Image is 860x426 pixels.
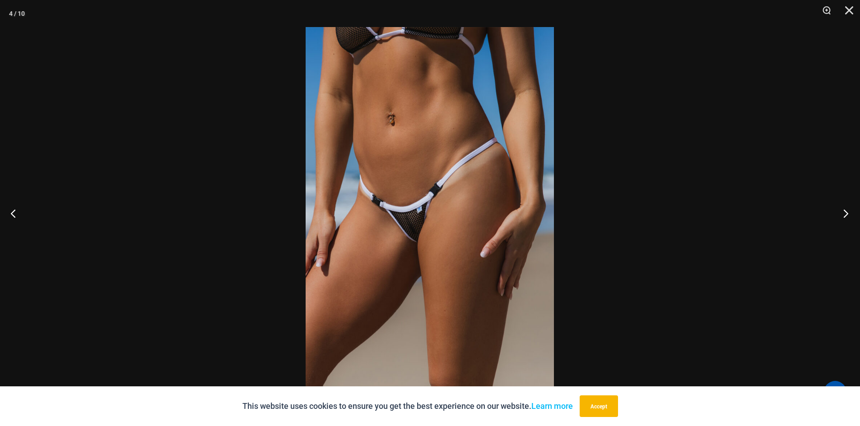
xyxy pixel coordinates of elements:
img: Tradewinds Ink and Ivory 317 Tri Top 453 Micro 01 [306,27,554,399]
div: 4 / 10 [9,7,25,20]
button: Accept [580,395,618,417]
button: Next [826,191,860,236]
p: This website uses cookies to ensure you get the best experience on our website. [242,399,573,413]
a: Learn more [531,401,573,411]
